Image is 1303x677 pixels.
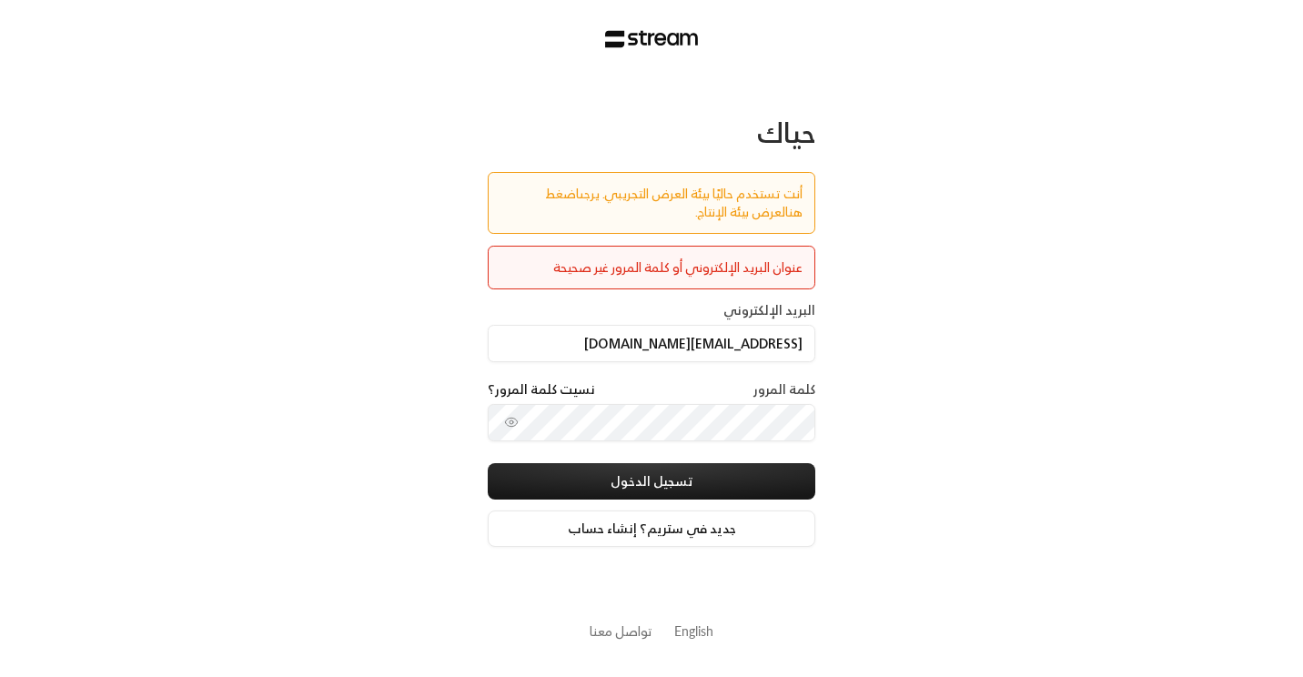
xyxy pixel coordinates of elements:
[500,258,803,277] div: عنوان البريد الإلكتروني أو كلمة المرور غير صحيحة
[590,621,652,641] button: تواصل معنا
[545,182,803,223] a: اضغط هنا
[674,614,713,648] a: English
[488,380,595,399] a: نسيت كلمة المرور؟
[500,185,803,221] div: أنت تستخدم حاليًا بيئة العرض التجريبي. يرجى لعرض بيئة الإنتاج.
[723,301,815,319] label: البريد الإلكتروني
[753,380,815,399] label: كلمة المرور
[757,108,815,157] span: حياك
[488,463,815,500] button: تسجيل الدخول
[497,408,526,437] button: toggle password visibility
[488,510,815,547] a: جديد في ستريم؟ إنشاء حساب
[605,30,699,48] img: Stream Logo
[590,620,652,642] a: تواصل معنا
